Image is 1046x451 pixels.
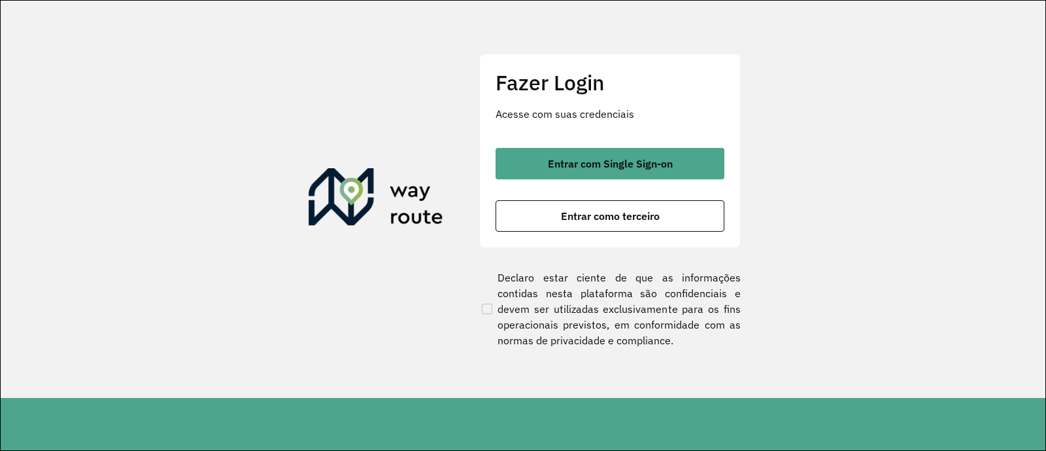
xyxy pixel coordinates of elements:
img: Roteirizador AmbevTech [309,168,443,231]
p: Acesse com suas credenciais [496,106,724,122]
span: Entrar com Single Sign-on [548,158,673,169]
h2: Fazer Login [496,70,724,95]
span: Entrar como terceiro [561,211,660,221]
button: button [496,148,724,179]
button: button [496,200,724,232]
label: Declaro estar ciente de que as informações contidas nesta plataforma são confidenciais e devem se... [479,270,741,348]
